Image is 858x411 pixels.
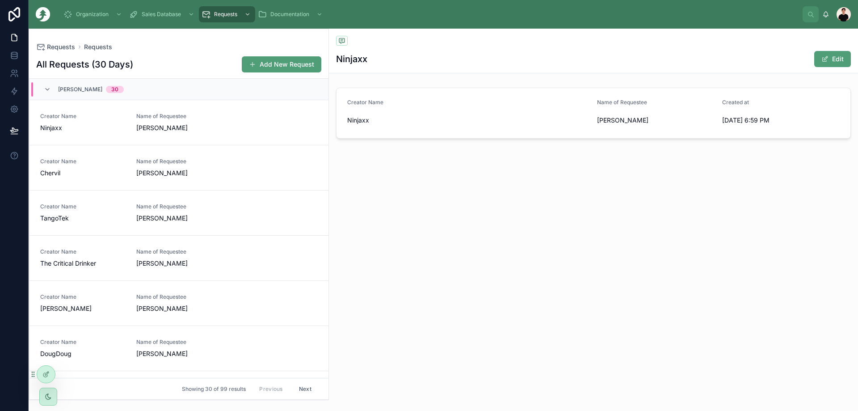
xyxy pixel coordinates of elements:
span: [PERSON_NAME] [58,86,102,93]
button: Edit [814,51,851,67]
a: Documentation [255,6,327,22]
a: Requests [36,42,75,51]
span: Ninjaxx [40,123,126,132]
a: Creator NameDougDougName of Requestee[PERSON_NAME] [29,326,328,371]
a: Sales Database [126,6,199,22]
span: [PERSON_NAME] [136,169,222,178]
span: The Critical Drinker [40,259,126,268]
img: App logo [36,7,50,21]
span: Name of Requestee [136,203,222,210]
span: Documentation [270,11,309,18]
span: Creator Name [347,99,383,106]
span: [PERSON_NAME] [136,304,222,313]
span: [PERSON_NAME] [136,259,222,268]
div: scrollable content [57,4,803,24]
a: Requests [199,6,255,22]
span: Creator Name [40,113,126,120]
span: Creator Name [40,339,126,346]
a: Organization [61,6,126,22]
span: DougDoug [40,349,126,358]
a: Creator NameNinjaxxName of Requestee[PERSON_NAME] [29,100,328,145]
a: Creator NameChervilName of Requestee[PERSON_NAME] [29,145,328,191]
span: Name of Requestee [136,113,222,120]
span: [PERSON_NAME] [136,123,222,132]
span: [DATE] 6:59 PM [722,116,840,125]
span: Sales Database [142,11,181,18]
span: Creator Name [40,248,126,255]
span: Chervil [40,169,126,178]
span: Name of Requestee [136,339,222,346]
span: Name of Requestee [136,248,222,255]
span: Requests [47,42,75,51]
span: Created at [722,99,749,106]
span: Creator Name [40,293,126,301]
span: Organization [76,11,109,18]
span: Showing 30 of 99 results [182,386,246,393]
span: TangoTek [40,214,126,223]
button: Add New Request [242,56,321,72]
span: Name of Requestee [597,99,647,106]
div: 30 [111,86,118,93]
h1: Ninjaxx [336,53,367,65]
a: Requests [84,42,112,51]
span: Creator Name [40,158,126,165]
button: Next [293,382,318,396]
a: Creator NameTangoTekName of Requestee[PERSON_NAME] [29,191,328,236]
span: Creator Name [40,203,126,210]
span: [PERSON_NAME] [597,116,715,125]
span: Requests [214,11,237,18]
span: [PERSON_NAME] [136,349,222,358]
span: Ninjaxx [347,116,590,125]
h1: All Requests (30 Days) [36,58,133,71]
span: Name of Requestee [136,158,222,165]
span: [PERSON_NAME] [136,214,222,223]
a: Creator NameThe Critical DrinkerName of Requestee[PERSON_NAME] [29,236,328,281]
span: [PERSON_NAME] [40,304,126,313]
a: Creator Name[PERSON_NAME]Name of Requestee[PERSON_NAME] [29,281,328,326]
span: Name of Requestee [136,293,222,301]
